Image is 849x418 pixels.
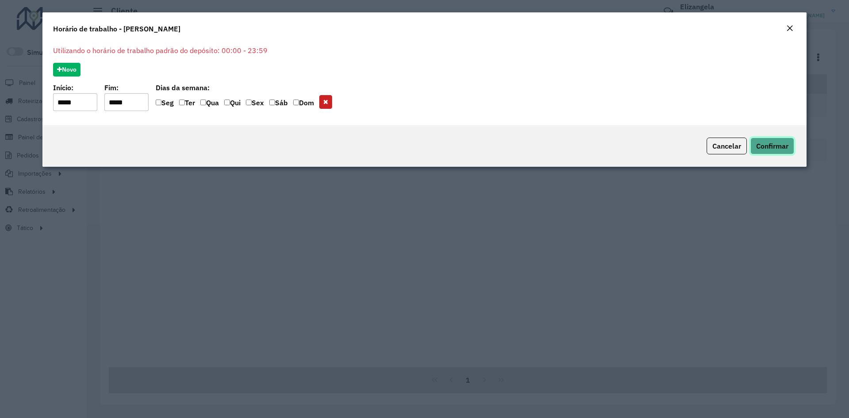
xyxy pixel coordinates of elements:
[293,97,314,111] label: Dom
[246,97,264,111] label: Sex
[712,142,741,150] span: Cancelar
[707,138,747,154] button: Cancelar
[156,82,210,93] label: Dias da semana:
[53,45,796,56] p: Utilizando o horário de trabalho padrão do depósito: 00:00 - 23:59
[269,97,288,111] label: Sáb
[156,100,161,105] input: Seg
[224,100,230,105] input: Qui
[246,100,252,105] input: Sex
[53,82,73,93] label: Início:
[156,97,174,111] label: Seg
[750,138,794,154] button: Confirmar
[786,25,793,32] em: Fechar
[756,142,788,150] span: Confirmar
[53,63,80,77] button: Novo
[53,23,180,34] h4: Horário de trabalho - [PERSON_NAME]
[179,100,185,105] input: Ter
[179,97,195,111] label: Ter
[104,82,119,93] label: Fim:
[200,100,206,105] input: Qua
[224,97,241,111] label: Qui
[269,100,275,105] input: Sáb
[293,100,299,105] input: Dom
[784,23,796,35] button: Close
[200,97,219,111] label: Qua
